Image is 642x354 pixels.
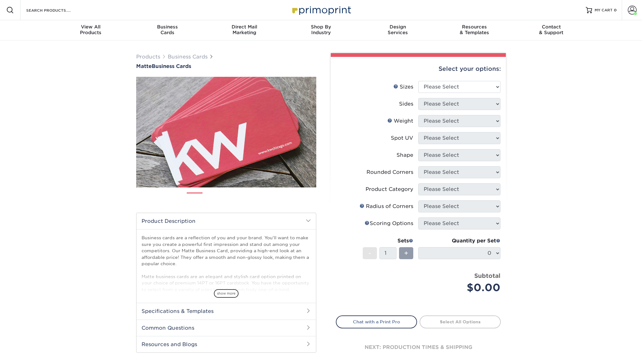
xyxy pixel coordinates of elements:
[283,24,360,35] div: Industry
[436,24,513,35] div: & Templates
[363,237,413,245] div: Sets
[474,272,500,279] strong: Subtotal
[208,190,224,206] img: Business Cards 02
[595,8,613,13] span: MY CART
[283,20,360,40] a: Shop ByIndustry
[336,57,501,81] div: Select your options:
[2,335,54,352] iframe: Google Customer Reviews
[513,24,590,35] div: & Support
[136,63,316,69] a: MatteBusiness Cards
[52,20,129,40] a: View AllProducts
[359,20,436,40] a: DesignServices
[366,186,413,193] div: Product Category
[136,336,316,352] h2: Resources and Blogs
[336,315,417,328] a: Chat with a Print Pro
[214,289,239,298] span: show more
[136,320,316,336] h2: Common Questions
[289,3,353,17] img: Primoprint
[206,24,283,30] span: Direct Mail
[399,100,413,108] div: Sides
[365,220,413,227] div: Scoring Options
[229,190,245,206] img: Business Cards 03
[359,24,436,30] span: Design
[359,24,436,35] div: Services
[52,24,129,30] span: View All
[360,203,413,210] div: Radius of Corners
[387,117,413,125] div: Weight
[397,151,413,159] div: Shape
[129,24,206,30] span: Business
[136,54,160,60] a: Products
[404,248,408,258] span: +
[136,213,316,229] h2: Product Description
[129,20,206,40] a: BusinessCards
[391,134,413,142] div: Spot UV
[436,20,513,40] a: Resources& Templates
[283,24,360,30] span: Shop By
[187,190,203,206] img: Business Cards 01
[129,24,206,35] div: Cards
[513,20,590,40] a: Contact& Support
[136,63,152,69] span: Matte
[420,315,501,328] a: Select All Options
[52,24,129,35] div: Products
[368,248,371,258] span: -
[26,6,87,14] input: SEARCH PRODUCTS.....
[136,63,316,69] h1: Business Cards
[418,237,500,245] div: Quantity per Set
[136,303,316,319] h2: Specifications & Templates
[250,190,266,206] img: Business Cards 04
[393,83,413,91] div: Sizes
[142,235,311,325] p: Business cards are a reflection of you and your brand. You'll want to make sure you create a powe...
[206,24,283,35] div: Marketing
[206,20,283,40] a: Direct MailMarketing
[423,280,500,295] div: $0.00
[513,24,590,30] span: Contact
[436,24,513,30] span: Resources
[136,42,316,222] img: Matte 01
[614,8,617,12] span: 0
[366,168,413,176] div: Rounded Corners
[168,54,208,60] a: Business Cards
